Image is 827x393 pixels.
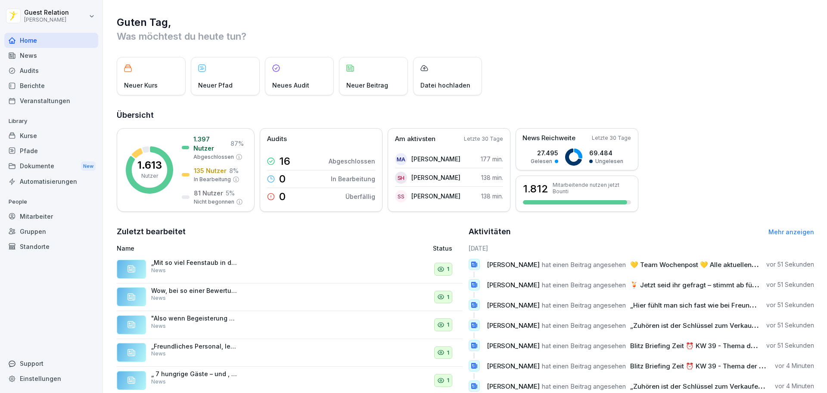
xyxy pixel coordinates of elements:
[433,244,452,253] p: Status
[592,134,631,142] p: Letzte 30 Tage
[4,78,98,93] a: Berichte
[151,350,166,358] p: News
[395,153,407,165] div: MA
[487,362,540,370] span: [PERSON_NAME]
[137,160,162,170] p: 1.613
[447,293,449,302] p: 1
[487,321,540,330] span: [PERSON_NAME]
[226,189,235,198] p: 5 %
[447,265,449,274] p: 1
[395,190,407,202] div: SS
[329,157,375,166] p: Abgeschlossen
[487,281,540,289] span: [PERSON_NAME]
[411,192,460,201] p: [PERSON_NAME]
[447,321,449,329] p: 1
[24,9,69,16] p: Guest Relation
[4,48,98,63] a: News
[279,156,290,167] p: 16
[775,382,814,390] p: vor 4 Minuten
[542,321,626,330] span: hat einen Beitrag angesehen
[194,198,234,206] p: Nicht begonnen
[346,81,388,90] p: Neuer Beitrag
[447,349,449,357] p: 1
[4,195,98,209] p: People
[345,192,375,201] p: Überfällig
[4,174,98,189] a: Automatisierungen
[279,192,286,202] p: 0
[542,281,626,289] span: hat einen Beitrag angesehen
[117,29,814,43] p: Was möchtest du heute tun?
[24,17,69,23] p: [PERSON_NAME]
[331,174,375,183] p: In Bearbeitung
[523,182,548,196] h3: 1.812
[542,362,626,370] span: hat einen Beitrag angesehen
[229,166,239,175] p: 8 %
[4,158,98,174] a: DokumenteNew
[4,239,98,254] a: Standorte
[117,339,463,367] a: „Freundliches Personal, leckeres Essen – und die Speisekarte übt sich in Mystik: Das 10€-Menü dri...
[4,158,98,174] div: Dokumente
[4,356,98,371] div: Support
[531,157,552,165] p: Gelesen
[469,244,815,253] h6: [DATE]
[4,143,98,158] a: Pfade
[151,322,166,330] p: News
[469,226,511,238] h2: Aktivitäten
[117,255,463,283] a: „Mit so viel Feenstaub in der Luft wundert’s uns, dass unsere Gäste nicht schwebend nach Hause si...
[117,226,463,238] h2: Zuletzt bearbeitet
[447,376,449,385] p: 1
[542,382,626,390] span: hat einen Beitrag angesehen
[151,370,237,378] p: „ 7 hungrige Gäste – und , 'Captain [PERSON_NAME]' unser kulinarischer Superheld! 🦸‍♂️🍽️ Vom Begr...
[395,172,407,184] div: SH
[4,33,98,48] a: Home
[411,173,460,182] p: [PERSON_NAME]
[4,371,98,386] a: Einstellungen
[151,343,237,350] p: „Freundliches Personal, leckeres Essen – und die Speisekarte übt sich in Mystik: Das 10€-Menü dri...
[194,166,227,175] p: 135 Nutzer
[81,161,96,171] div: New
[464,135,503,143] p: Letzte 30 Tage
[194,176,231,183] p: In Bearbeitung
[595,157,623,165] p: Ungelesen
[117,109,814,121] h2: Übersicht
[487,301,540,309] span: [PERSON_NAME]
[395,134,435,144] p: Am aktivsten
[766,260,814,269] p: vor 51 Sekunden
[768,228,814,236] a: Mehr anzeigen
[4,209,98,224] div: Mitarbeiter
[766,280,814,289] p: vor 51 Sekunden
[117,16,814,29] h1: Guten Tag,
[775,362,814,370] p: vor 4 Minuten
[4,224,98,239] a: Gruppen
[4,63,98,78] a: Audits
[411,154,460,163] p: [PERSON_NAME]
[151,287,237,295] p: Wow, bei so einer Bewertung bekommt man ja fast Lust, nur wegen der Toiletten vorbeizukommen. Wer...
[531,148,558,157] p: 27.495
[589,148,623,157] p: 69.484
[487,342,540,350] span: [PERSON_NAME]
[117,244,333,253] p: Name
[542,342,626,350] span: hat einen Beitrag angesehen
[481,173,503,182] p: 138 min.
[141,172,158,180] p: Nutzer
[766,301,814,309] p: vor 51 Sekunden
[198,81,233,90] p: Neuer Pfad
[553,182,631,195] p: Mitarbeitende nutzen jetzt Bounti
[193,153,234,161] p: Abgeschlossen
[420,81,470,90] p: Datei hochladen
[4,93,98,108] a: Veranstaltungen
[151,314,237,322] p: "Also wenn Begeisterung ansteckend wäre, bräuchten Astronomen jetzt Sauerstoffmasken – zwischen P...
[4,128,98,143] a: Kurse
[522,133,575,143] p: News Reichweite
[267,134,287,144] p: Audits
